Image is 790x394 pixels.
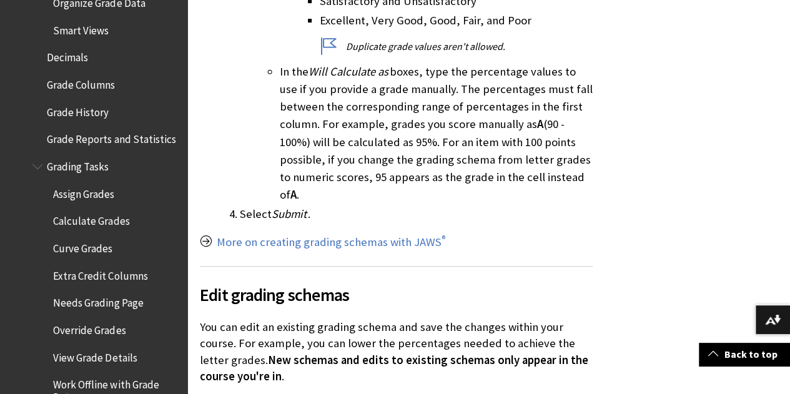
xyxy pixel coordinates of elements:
[47,156,109,173] span: Grading Tasks
[53,320,126,337] span: Override Grades
[320,39,593,53] p: Duplicate grade values aren't allowed.
[217,235,446,250] a: More on creating grading schemas with JAWS®
[309,64,388,79] span: Will Calculate as
[272,207,307,221] span: Submit
[699,343,790,366] a: Back to top
[53,347,137,364] span: View Grade Details
[53,20,109,37] span: Smart Views
[240,205,593,223] li: Select .
[53,238,112,255] span: Curve Grades
[53,293,143,310] span: Needs Grading Page
[320,12,593,53] li: Excellent, Very Good, Good, Fair, and Poor
[200,319,593,385] p: You can edit an existing grading schema and save the changes within your course. For example, you...
[537,117,543,131] span: A
[200,353,588,383] span: New schemas and edits to existing schemas only appear in the course you're in
[53,211,129,228] span: Calculate Grades
[442,233,446,244] sup: ®
[47,74,115,91] span: Grade Columns
[47,102,109,119] span: Grade History
[47,129,175,146] span: Grade Reports and Statistics
[290,187,297,202] span: A
[53,184,114,200] span: Assign Grades
[53,265,147,282] span: Extra Credit Columns
[280,63,593,203] li: In the boxes, type the percentage values to use if you provide a grade manually. The percentages ...
[200,282,593,308] span: Edit grading schemas
[47,47,88,64] span: Decimals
